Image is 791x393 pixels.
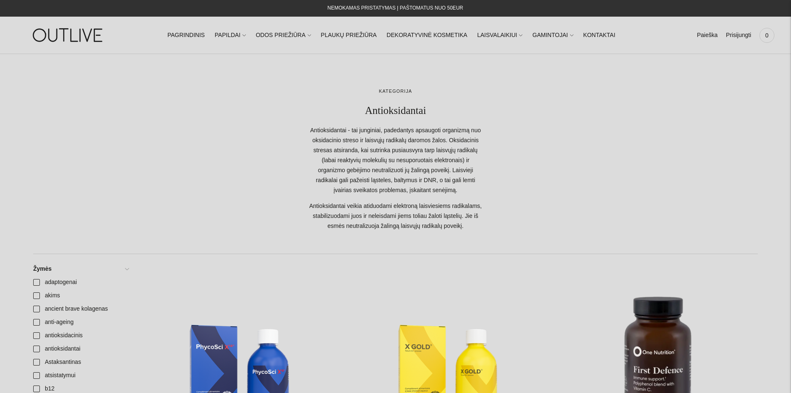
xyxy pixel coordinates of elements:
a: Paieška [697,26,718,44]
div: NEMOKAMAS PRISTATYMAS Į PAŠTOMATUS NUO 50EUR [328,3,463,13]
a: adaptogenai [28,276,133,289]
a: akims [28,289,133,302]
a: anti-ageing [28,316,133,329]
a: LAISVALAIKIUI [477,26,522,44]
a: GAMINTOJAI [532,26,573,44]
a: PLAUKŲ PRIEŽIŪRA [321,26,377,44]
a: KONTAKTAI [583,26,615,44]
span: 0 [761,30,773,41]
a: PAPILDAI [215,26,246,44]
a: DEKORATYVINĖ KOSMETIKA [387,26,467,44]
a: atsistatymui [28,369,133,382]
a: antioksidacinis [28,329,133,342]
a: Astaksantinas [28,356,133,369]
a: Žymės [28,262,133,276]
img: OUTLIVE [17,21,120,49]
a: 0 [759,26,774,44]
a: Prisijungti [726,26,751,44]
a: PAGRINDINIS [167,26,205,44]
a: ODOS PRIEŽIŪRA [256,26,311,44]
a: antioksidantai [28,342,133,356]
a: ancient brave kolagenas [28,302,133,316]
